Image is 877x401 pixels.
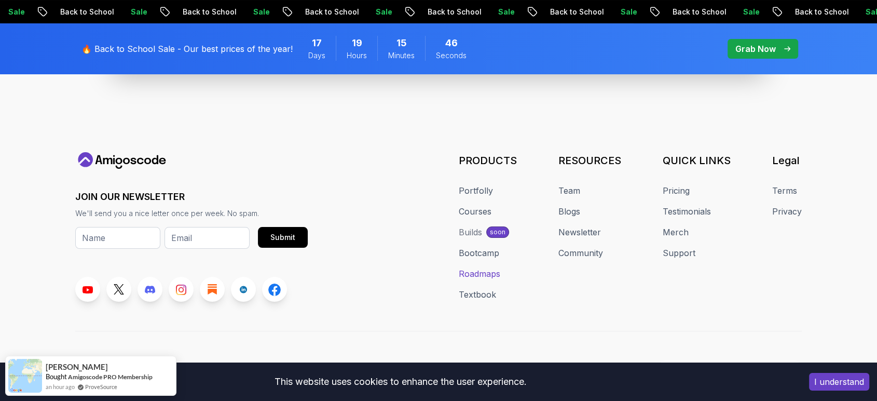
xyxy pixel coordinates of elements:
[490,7,523,17] p: Sale
[558,226,601,238] a: Newsletter
[334,362,486,375] p: © 2025 Amigoscode. All rights reserved.
[663,184,690,197] a: Pricing
[106,277,131,302] a: Twitter link
[558,153,621,168] h3: RESOURCES
[664,7,735,17] p: Back to School
[663,205,711,218] a: Testimonials
[558,205,580,218] a: Blogs
[231,277,256,302] a: LinkedIn link
[735,43,776,55] p: Grab Now
[436,50,467,61] span: Seconds
[262,277,287,302] a: Facebook link
[459,247,499,259] a: Bootcamp
[388,50,415,61] span: Minutes
[663,226,689,238] a: Merch
[75,208,308,219] p: We'll send you a nice letter once per week. No spam.
[81,43,293,55] p: 🔥 Back to School Sale - Our best prices of the year!
[459,268,500,280] a: Roadmaps
[347,50,367,61] span: Hours
[445,36,458,50] span: 46 Seconds
[735,7,768,17] p: Sale
[396,36,407,50] span: 15 Minutes
[75,227,160,249] input: Name
[46,363,108,371] span: [PERSON_NAME]
[809,373,869,391] button: Accept cookies
[772,153,802,168] h3: Legal
[8,370,793,393] div: This website uses cookies to enhance the user experience.
[46,382,75,391] span: an hour ago
[772,184,797,197] a: Terms
[558,247,603,259] a: Community
[367,7,401,17] p: Sale
[772,205,802,218] a: Privacy
[658,360,802,376] a: [EMAIL_ADDRESS][DOMAIN_NAME]
[308,50,325,61] span: Days
[663,247,695,259] a: Support
[46,372,67,381] span: Bought
[8,359,42,393] img: provesource social proof notification image
[138,277,162,302] a: Discord link
[459,226,482,238] div: Builds
[663,153,731,168] h3: QUICK LINKS
[169,277,194,302] a: Instagram link
[612,7,646,17] p: Sale
[459,184,493,197] a: Portfolly
[490,228,505,236] p: soon
[558,184,580,197] a: Team
[419,7,490,17] p: Back to School
[312,36,322,50] span: 17 Days
[459,288,496,301] a: Textbook
[68,373,153,381] a: Amigoscode PRO Membership
[245,7,278,17] p: Sale
[258,227,308,248] button: Submit
[270,232,295,243] div: Submit
[787,7,857,17] p: Back to School
[542,7,612,17] p: Back to School
[352,36,362,50] span: 19 Hours
[297,7,367,17] p: Back to School
[174,7,245,17] p: Back to School
[200,277,225,302] a: Blog link
[165,227,250,249] input: Email
[85,382,117,391] a: ProveSource
[459,153,517,168] h3: PRODUCTS
[52,7,122,17] p: Back to School
[459,205,491,218] a: Courses
[75,277,100,302] a: Youtube link
[75,190,308,204] h3: JOIN OUR NEWSLETTER
[122,7,156,17] p: Sale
